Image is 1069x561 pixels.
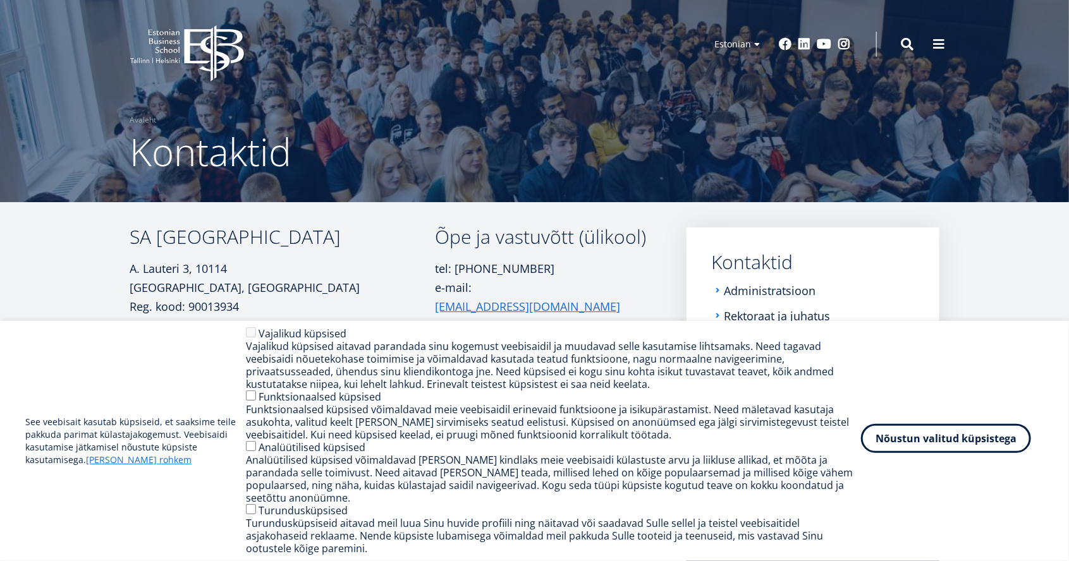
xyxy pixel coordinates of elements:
a: Avaleht [130,114,157,126]
a: Youtube [817,38,832,51]
h3: Õpe ja vastuvõtt (ülikool) [436,227,650,246]
p: A. Lauteri 3, 10114 [GEOGRAPHIC_DATA], [GEOGRAPHIC_DATA] Reg. kood: 90013934 [130,259,436,316]
label: Analüütilised küpsised [259,440,365,454]
p: See veebisait kasutab küpsiseid, et saaksime teile pakkuda parimat külastajakogemust. Veebisaidi ... [25,416,246,466]
a: [PERSON_NAME] rohkem [86,454,192,466]
a: Instagram [838,38,851,51]
div: Vajalikud küpsised aitavad parandada sinu kogemust veebisaidil ja muudavad selle kasutamise lihts... [246,340,861,390]
div: Turundusküpsiseid aitavad meil luua Sinu huvide profiili ning näitavad või saadavad Sulle sellel ... [246,517,861,555]
a: Rektoraat ja juhatus [724,310,831,322]
a: Facebook [779,38,792,51]
label: Vajalikud küpsised [259,327,346,341]
a: Kontaktid [712,253,914,272]
a: Administratsioon [724,284,816,297]
label: Funktsionaalsed küpsised [259,390,381,404]
div: Funktsionaalsed küpsised võimaldavad meie veebisaidil erinevaid funktsioone ja isikupärastamist. ... [246,403,861,441]
a: Linkedin [798,38,811,51]
label: Turundusküpsised [259,504,348,517]
h3: SA [GEOGRAPHIC_DATA] [130,227,436,246]
a: [EMAIL_ADDRESS][DOMAIN_NAME] [436,297,621,316]
div: Analüütilised küpsised võimaldavad [PERSON_NAME] kindlaks meie veebisaidi külastuste arvu ja liik... [246,454,861,504]
p: KMKR: EE102432330 [130,316,436,335]
p: tel: [PHONE_NUMBER] e-mail: [436,259,650,316]
button: Nõustun valitud küpsistega [861,424,1031,453]
span: Kontaktid [130,126,292,178]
